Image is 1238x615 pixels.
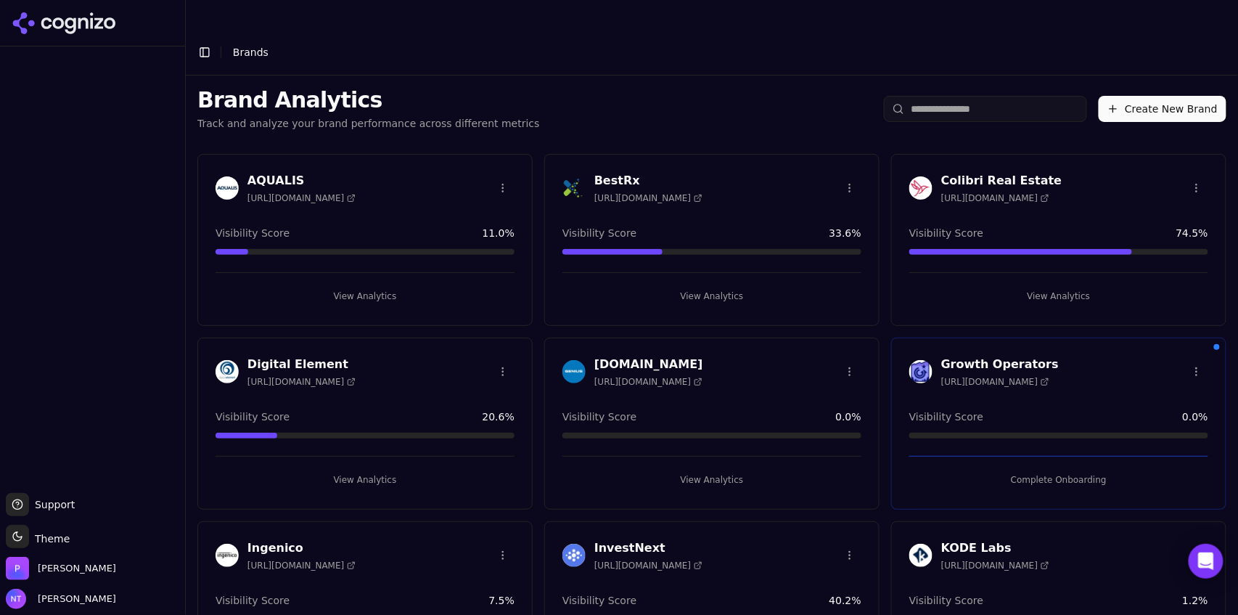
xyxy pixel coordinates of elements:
[562,593,636,608] span: Visibility Score
[594,376,702,388] span: [URL][DOMAIN_NAME]
[941,356,1059,373] h3: Growth Operators
[562,285,861,308] button: View Analytics
[29,533,70,545] span: Theme
[6,557,29,580] img: Perrill
[909,360,932,383] img: Growth Operators
[909,176,932,200] img: Colibri Real Estate
[233,46,268,58] span: Brands
[594,539,702,557] h3: InvestNext
[216,176,239,200] img: AQUALIS
[594,192,702,204] span: [URL][DOMAIN_NAME]
[562,468,861,492] button: View Analytics
[909,285,1208,308] button: View Analytics
[909,468,1208,492] button: Complete Onboarding
[216,226,290,240] span: Visibility Score
[909,226,983,240] span: Visibility Score
[594,356,703,373] h3: [DOMAIN_NAME]
[216,410,290,424] span: Visibility Score
[909,410,983,424] span: Visibility Score
[562,360,586,383] img: GeniusQ.io
[562,410,636,424] span: Visibility Score
[562,544,586,567] img: InvestNext
[216,468,515,492] button: View Analytics
[197,87,540,113] h1: Brand Analytics
[1189,544,1223,579] div: Open Intercom Messenger
[197,116,540,131] p: Track and analyze your brand performance across different metrics
[488,593,515,608] span: 7.5 %
[594,560,702,571] span: [URL][DOMAIN_NAME]
[594,172,702,190] h3: BestRx
[483,410,515,424] span: 20.6 %
[247,356,356,373] h3: Digital Element
[1099,96,1226,122] button: Create New Brand
[909,593,983,608] span: Visibility Score
[216,544,239,567] img: Ingenico
[562,226,636,240] span: Visibility Score
[38,562,116,575] span: Perrill
[835,410,861,424] span: 0.0 %
[829,593,861,608] span: 40.2 %
[247,192,356,204] span: [URL][DOMAIN_NAME]
[6,589,26,609] img: Nate Tower
[6,557,116,580] button: Open organization switcher
[941,560,1049,571] span: [URL][DOMAIN_NAME]
[1176,226,1208,240] span: 74.5 %
[32,592,116,606] span: [PERSON_NAME]
[247,376,356,388] span: [URL][DOMAIN_NAME]
[29,497,75,512] span: Support
[247,172,356,190] h3: AQUALIS
[247,539,356,557] h3: Ingenico
[829,226,861,240] span: 33.6 %
[233,45,268,60] nav: breadcrumb
[1182,410,1208,424] span: 0.0 %
[909,544,932,567] img: KODE Labs
[941,172,1062,190] h3: Colibri Real Estate
[247,560,356,571] span: [URL][DOMAIN_NAME]
[941,539,1049,557] h3: KODE Labs
[562,176,586,200] img: BestRx
[216,593,290,608] span: Visibility Score
[6,589,116,609] button: Open user button
[216,285,515,308] button: View Analytics
[941,192,1049,204] span: [URL][DOMAIN_NAME]
[216,360,239,383] img: Digital Element
[483,226,515,240] span: 11.0 %
[941,376,1049,388] span: [URL][DOMAIN_NAME]
[1182,593,1208,608] span: 1.2 %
